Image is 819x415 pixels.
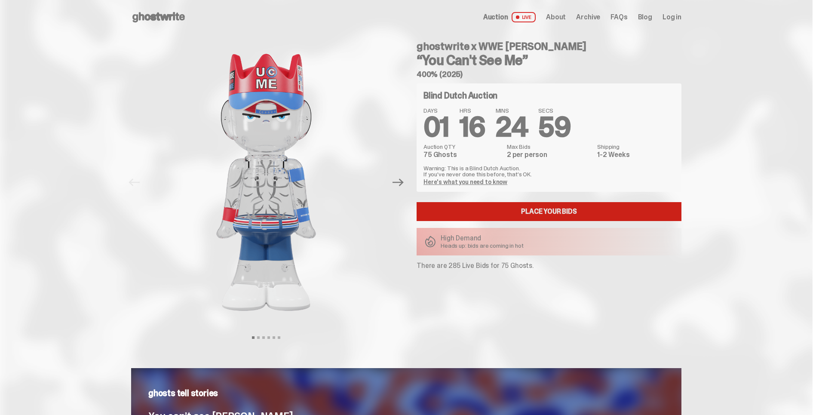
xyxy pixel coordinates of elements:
[148,34,384,330] img: John_Cena_Hero_1.png
[417,41,681,52] h4: ghostwrite x WWE [PERSON_NAME]
[423,178,507,186] a: Here's what you need to know
[460,109,485,145] span: 16
[441,243,524,249] p: Heads up: bids are coming in hot
[538,109,571,145] span: 59
[423,151,502,158] dd: 75 Ghosts
[252,336,255,339] button: View slide 1
[389,173,408,192] button: Next
[663,14,681,21] a: Log in
[507,151,592,158] dd: 2 per person
[538,108,571,114] span: SECS
[423,108,449,114] span: DAYS
[417,262,681,269] p: There are 285 Live Bids for 75 Ghosts.
[638,14,652,21] a: Blog
[496,108,528,114] span: MINS
[417,71,681,78] h5: 400% (2025)
[496,109,528,145] span: 24
[576,14,600,21] a: Archive
[262,336,265,339] button: View slide 3
[483,14,508,21] span: Auction
[597,144,675,150] dt: Shipping
[597,151,675,158] dd: 1-2 Weeks
[423,91,497,100] h4: Blind Dutch Auction
[610,14,627,21] a: FAQs
[507,144,592,150] dt: Max Bids
[423,144,502,150] dt: Auction QTY
[460,108,485,114] span: HRS
[512,12,536,22] span: LIVE
[423,109,449,145] span: 01
[423,165,675,177] p: Warning: This is a Blind Dutch Auction. If you’ve never done this before, that’s OK.
[546,14,566,21] a: About
[417,53,681,67] h3: “You Can't See Me”
[417,202,681,221] a: Place your Bids
[267,336,270,339] button: View slide 4
[273,336,275,339] button: View slide 5
[483,12,536,22] a: Auction LIVE
[441,235,524,242] p: High Demand
[278,336,280,339] button: View slide 6
[148,389,664,397] p: ghosts tell stories
[257,336,260,339] button: View slide 2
